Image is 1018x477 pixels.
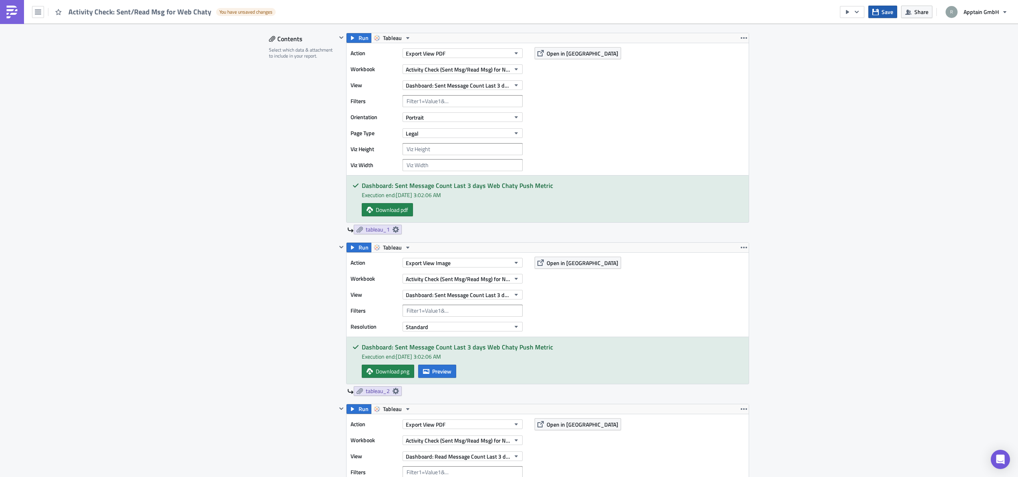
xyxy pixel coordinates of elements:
[403,305,523,317] input: Filter1=Value1&...
[406,49,445,58] span: Export View PDF
[351,273,399,285] label: Workbook
[359,404,369,414] span: Run
[547,49,618,58] span: Open in [GEOGRAPHIC_DATA]
[403,274,523,283] button: Activity Check (Sent Msg/Read Msg) for Native/Web and Chaty/Chatspace Last 14 days
[3,3,382,36] body: Rich Text Area. Press ALT-0 for help.
[351,159,399,171] label: Viz Width
[347,404,371,414] button: Run
[403,322,523,331] button: Standard
[351,79,399,91] label: View
[406,420,445,429] span: Export View PDF
[3,21,382,27] p: The charts shows the total sent and read message sent within the current day and the last 2 days ...
[403,48,523,58] button: Export View PDF
[337,242,346,252] button: Hide content
[351,95,399,107] label: Filters
[362,352,743,361] div: Execution end: [DATE] 3:02:06 AM
[366,387,390,395] span: tableau_2
[945,5,958,19] img: Avatar
[403,451,523,461] button: Dashboard: Read Message Count Last 3 days Web Chaty Push Metric
[351,127,399,139] label: Page Type
[535,418,621,430] button: Open in [GEOGRAPHIC_DATA]
[403,258,523,267] button: Export View Image
[432,367,451,375] span: Preview
[351,305,399,317] label: Filters
[406,65,510,74] span: Activity Check (Sent Msg/Read Msg) for Native/Web and Chaty/Chatspace Last 14 days
[362,365,414,378] a: Download png
[403,290,523,299] button: Dashboard: Sent Message Count Last 3 days Web Chaty Push Metric
[6,6,18,18] img: PushMetrics
[3,12,382,18] p: The charts shows the total sent and read message sent within the current day and the last 2 days ...
[406,129,419,138] span: Legal
[406,291,510,299] span: Dashboard: Sent Message Count Last 3 days Web Chaty Push Metric
[403,143,523,155] input: Viz Height
[535,47,621,59] button: Open in [GEOGRAPHIC_DATA]
[68,7,212,16] span: Activity Check: Sent/Read Msg for Web Chaty
[3,3,382,10] p: Chaty Web Activity Check
[403,435,523,445] button: Activity Check (Sent Msg/Read Msg) for Native/Web and Chaty/Chatspace Last 14 days
[351,257,399,269] label: Action
[354,225,402,234] a: tableau_1
[882,8,893,16] span: Save
[351,434,399,446] label: Workbook
[3,3,382,45] body: Rich Text Area. Press ALT-0 for help.
[362,191,743,199] div: Execution end: [DATE] 3:02:06 AM
[406,259,451,267] span: Export View Image
[362,344,743,350] h5: Dashboard: Sent Message Count Last 3 days Web Chaty Push Metric
[359,243,369,252] span: Run
[371,243,414,252] button: Tableau
[3,21,34,27] img: tableau_2
[362,182,743,189] h5: Dashboard: Sent Message Count Last 3 days Web Chaty Push Metric
[406,81,510,90] span: Dashboard: Sent Message Count Last 3 days Web Chaty Push Metric
[337,404,346,413] button: Hide content
[354,386,402,396] a: tableau_2
[347,33,371,43] button: Run
[403,80,523,90] button: Dashboard: Sent Message Count Last 3 days Web Chaty Push Metric
[941,3,1012,21] button: Apptain GmbH
[406,452,510,461] span: Dashboard: Read Message Count Last 3 days Web Chaty Push Metric
[403,64,523,74] button: Activity Check (Sent Msg/Read Msg) for Native/Web and Chaty/Chatspace Last 14 days
[269,33,337,45] div: Contents
[3,12,382,18] p: These charts are only pushed if there is < 10 sent_msg within the day.
[376,367,409,375] span: Download png
[991,450,1010,469] div: Open Intercom Messenger
[351,418,399,430] label: Action
[403,128,523,138] button: Legal
[269,47,337,59] div: Select which data & attachment to include in your report.
[362,203,413,216] a: Download pdf
[403,95,523,107] input: Filter1=Value1&...
[535,257,621,269] button: Open in [GEOGRAPHIC_DATA]
[403,159,523,171] input: Viz Width
[3,30,34,36] img: tableau_4
[547,420,618,429] span: Open in [GEOGRAPHIC_DATA]
[3,38,382,45] p: CC: @[PERSON_NAME], @[PERSON_NAME][GEOGRAPHIC_DATA], @[PERSON_NAME], @r.quirapas
[3,3,382,10] p: These charts are only pushed if there is < 10 sent_msg within the day.
[547,259,618,267] span: Open in [GEOGRAPHIC_DATA]
[366,226,390,233] span: tableau_1
[351,450,399,462] label: View
[406,275,510,283] span: Activity Check (Sent Msg/Read Msg) for Native/Web and Chaty/Chatspace Last 14 days
[337,33,346,42] button: Hide content
[376,206,408,214] span: Download pdf
[406,113,424,122] span: Portrait
[868,6,897,18] button: Save
[359,33,369,43] span: Run
[383,243,402,252] span: Tableau
[351,47,399,59] label: Action
[383,33,402,43] span: Tableau
[403,112,523,122] button: Portrait
[351,111,399,123] label: Orientation
[347,243,371,252] button: Run
[351,321,399,333] label: Resolution
[351,143,399,155] label: Viz Height
[901,6,932,18] button: Share
[964,8,999,16] span: Apptain GmbH
[406,323,428,331] span: Standard
[219,9,273,15] span: You have unsaved changes
[371,33,414,43] button: Tableau
[351,289,399,301] label: View
[403,419,523,429] button: Export View PDF
[371,404,414,414] button: Tableau
[406,436,510,445] span: Activity Check (Sent Msg/Read Msg) for Native/Web and Chaty/Chatspace Last 14 days
[383,404,402,414] span: Tableau
[418,365,456,378] button: Preview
